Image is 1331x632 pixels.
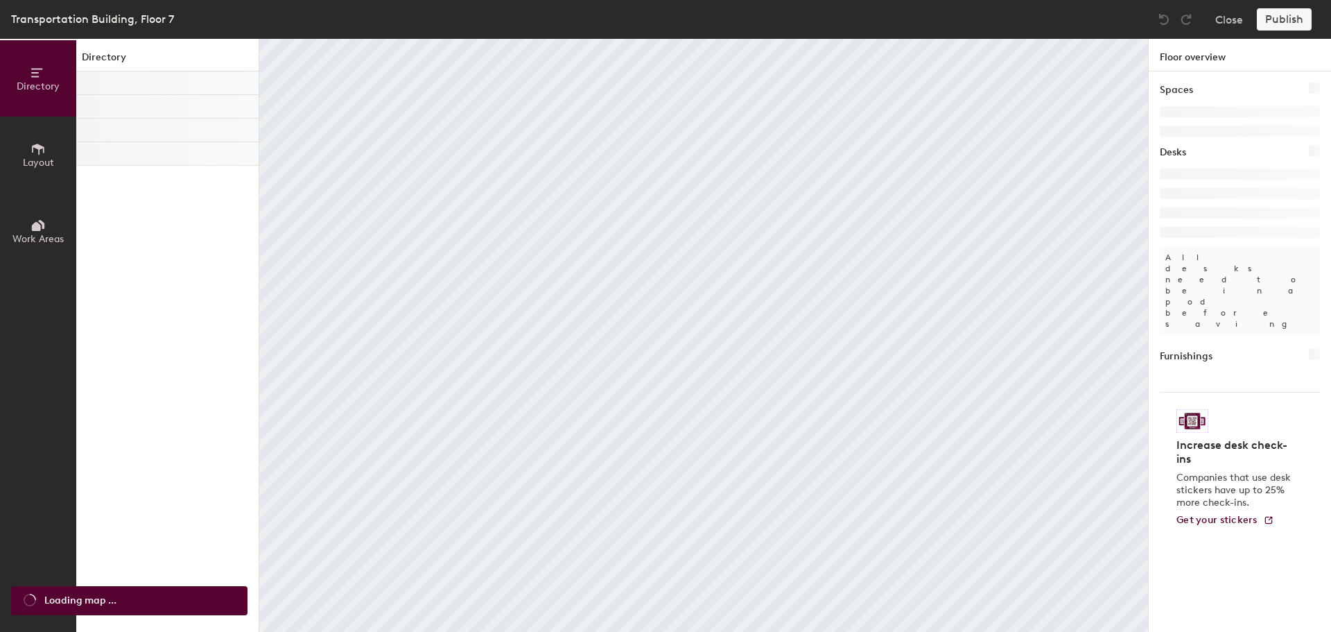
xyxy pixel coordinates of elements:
[259,39,1148,632] canvas: Map
[1176,472,1295,509] p: Companies that use desk stickers have up to 25% more check-ins.
[1160,246,1320,335] p: All desks need to be in a pod before saving
[1157,12,1171,26] img: Undo
[76,50,259,71] h1: Directory
[1179,12,1193,26] img: Redo
[12,233,64,245] span: Work Areas
[44,593,116,608] span: Loading map ...
[1176,515,1274,527] a: Get your stickers
[1149,39,1331,71] h1: Floor overview
[1160,145,1186,160] h1: Desks
[1176,514,1258,526] span: Get your stickers
[1176,409,1208,433] img: Sticker logo
[17,80,60,92] span: Directory
[1176,438,1295,466] h4: Increase desk check-ins
[23,157,54,169] span: Layout
[1160,349,1212,364] h1: Furnishings
[11,10,174,28] div: Transportation Building, Floor 7
[1215,8,1243,31] button: Close
[1160,83,1193,98] h1: Spaces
